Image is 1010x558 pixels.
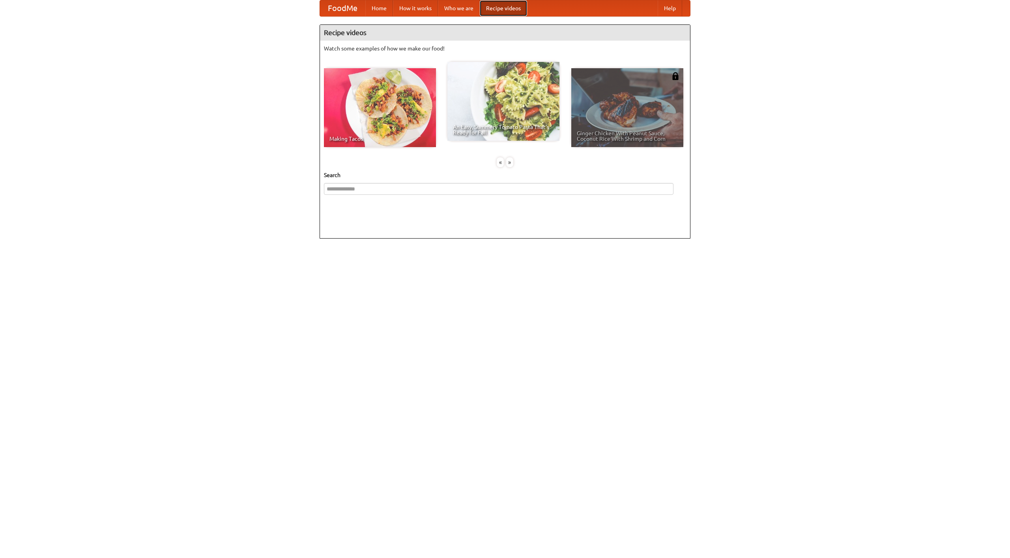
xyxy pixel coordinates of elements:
span: Making Tacos [329,136,430,142]
h4: Recipe videos [320,25,690,41]
a: Making Tacos [324,68,436,147]
div: « [497,157,504,167]
a: Help [658,0,682,16]
a: FoodMe [320,0,365,16]
p: Watch some examples of how we make our food! [324,45,686,52]
a: Recipe videos [480,0,527,16]
a: Who we are [438,0,480,16]
a: Home [365,0,393,16]
a: How it works [393,0,438,16]
a: An Easy, Summery Tomato Pasta That's Ready for Fall [447,62,559,141]
span: An Easy, Summery Tomato Pasta That's Ready for Fall [453,124,554,135]
h5: Search [324,171,686,179]
img: 483408.png [671,72,679,80]
div: » [506,157,513,167]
